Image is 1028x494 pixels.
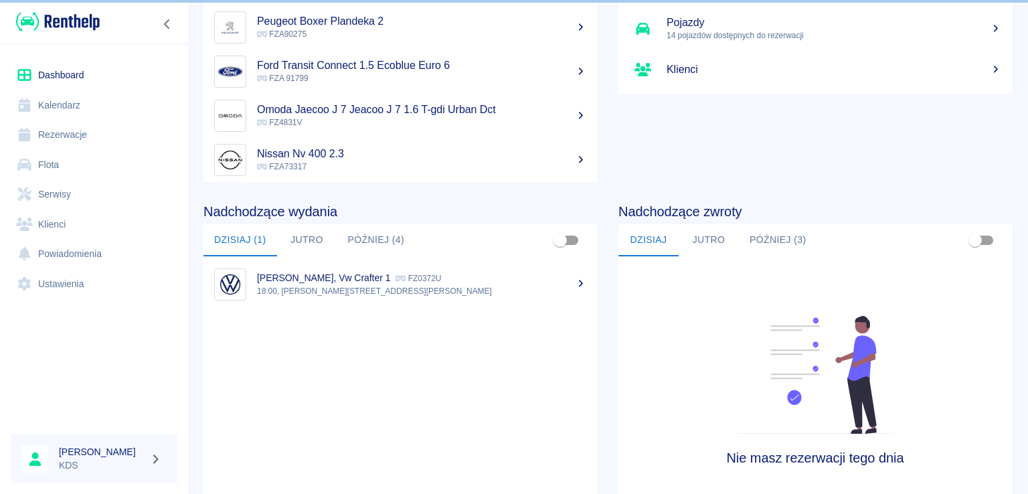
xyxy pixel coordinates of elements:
p: [PERSON_NAME], Vw Crafter 1 [257,272,390,283]
a: Rezerwacje [11,120,177,150]
h4: Nadchodzące wydania [203,203,597,220]
a: ImageFord Transit Connect 1.5 Ecoblue Euro 6 FZA 91799 [203,50,597,94]
a: Powiadomienia [11,239,177,269]
img: Image [218,15,243,40]
h4: Nie masz rezerwacji tego dnia [668,450,963,466]
button: Jutro [277,224,337,256]
img: Image [218,103,243,129]
img: Image [218,59,243,84]
h5: Ford Transit Connect 1.5 Ecoblue Euro 6 [257,59,586,72]
span: FZA90275 [257,29,307,39]
button: Dzisiaj [618,224,679,256]
button: Zwiń nawigację [157,15,177,33]
button: Później (3) [739,224,817,256]
span: FZ4831V [257,118,302,127]
a: Klienci [11,210,177,240]
span: FZA73317 [257,162,307,171]
p: FZ0372U [396,274,441,283]
h5: Peugeot Boxer Plandeka 2 [257,15,586,28]
a: Pojazdy14 pojazdów dostępnych do rezerwacji [618,7,1012,51]
span: Pokaż przypisane tylko do mnie [547,228,573,253]
a: ImagePeugeot Boxer Plandeka 2 FZA90275 [203,5,597,50]
h5: Omoda Jaecoo J 7 Jeacoo J 7 1.6 T-gdi Urban Dct [257,103,586,116]
p: 14 pojazdów dostępnych do rezerwacji [667,29,1001,42]
img: Image [218,272,243,297]
a: Klienci [618,51,1012,88]
a: Dashboard [11,60,177,90]
a: Image[PERSON_NAME], Vw Crafter 1 FZ0372U18:00, [PERSON_NAME][STREET_ADDRESS][PERSON_NAME] [203,262,597,307]
h5: Klienci [667,63,1001,76]
h5: Pojazdy [667,16,1001,29]
img: Fleet [729,316,902,434]
a: Serwisy [11,179,177,210]
p: KDS [59,459,145,473]
p: 18:00, [PERSON_NAME][STREET_ADDRESS][PERSON_NAME] [257,285,586,297]
a: ImageOmoda Jaecoo J 7 Jeacoo J 7 1.6 T-gdi Urban Dct FZ4831V [203,94,597,138]
img: Image [218,147,243,173]
h6: [PERSON_NAME] [59,445,145,459]
button: Jutro [679,224,739,256]
span: Pokaż przypisane tylko do mnie [962,228,988,253]
span: FZA 91799 [257,74,309,83]
a: Renthelp logo [11,11,100,33]
h4: Nadchodzące zwroty [618,203,1012,220]
button: Później (4) [337,224,416,256]
img: Renthelp logo [16,11,100,33]
a: Kalendarz [11,90,177,120]
a: Flota [11,150,177,180]
a: ImageNissan Nv 400 2.3 FZA73317 [203,138,597,182]
a: Ustawienia [11,269,177,299]
button: Dzisiaj (1) [203,224,277,256]
h5: Nissan Nv 400 2.3 [257,147,586,161]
